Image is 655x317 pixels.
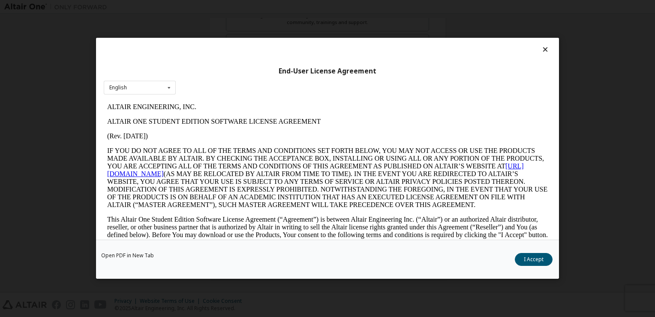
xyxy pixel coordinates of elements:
[3,33,444,40] p: (Rev. [DATE])
[3,3,444,11] p: ALTAIR ENGINEERING, INC.
[3,116,444,147] p: This Altair One Student Edition Software License Agreement (“Agreement”) is between Altair Engine...
[109,85,127,90] div: English
[3,18,444,26] p: ALTAIR ONE STUDENT EDITION SOFTWARE LICENSE AGREEMENT
[515,253,553,266] button: I Accept
[101,253,154,259] a: Open PDF in New Tab
[104,67,551,76] div: End-User License Agreement
[3,63,420,78] a: [URL][DOMAIN_NAME]
[3,47,444,109] p: IF YOU DO NOT AGREE TO ALL OF THE TERMS AND CONDITIONS SET FORTH BELOW, YOU MAY NOT ACCESS OR USE...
